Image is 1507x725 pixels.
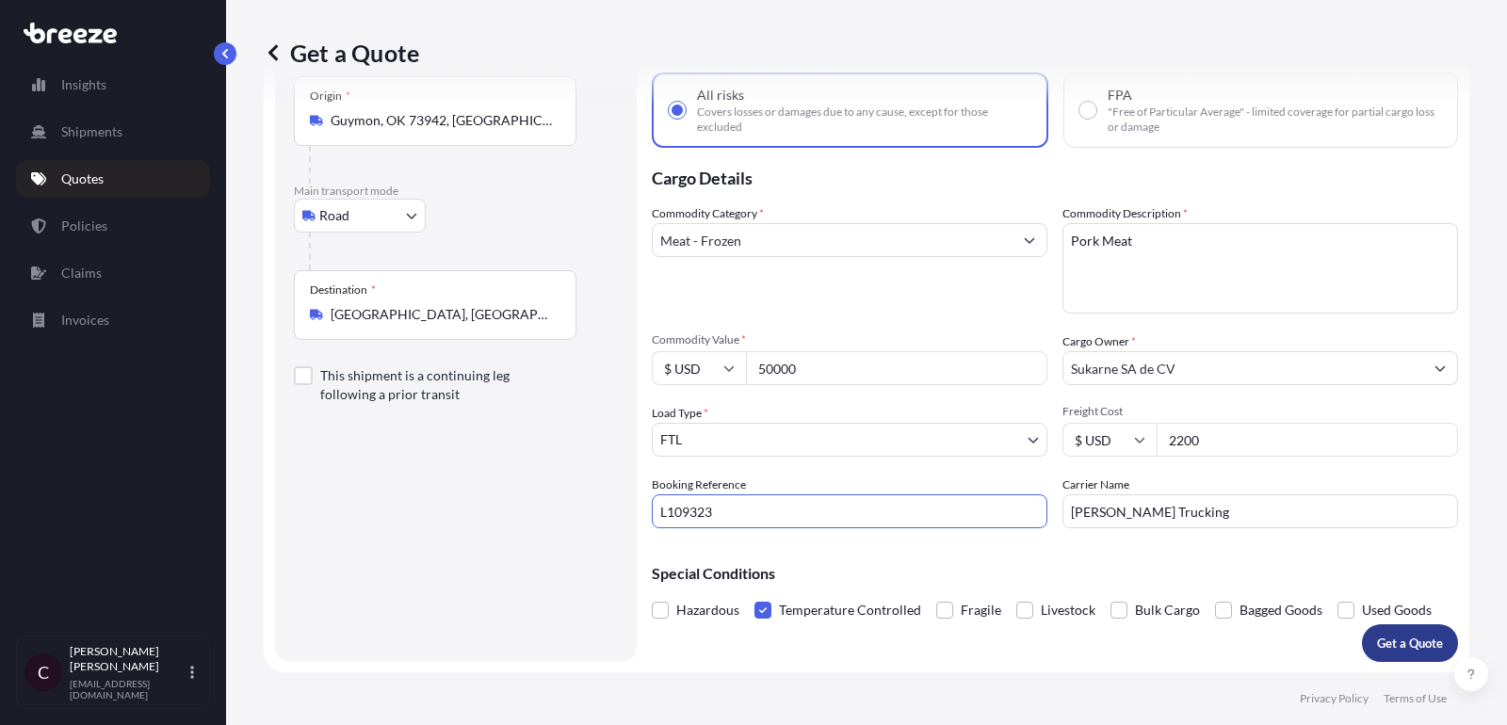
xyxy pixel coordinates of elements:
label: Booking Reference [652,475,746,494]
p: Special Conditions [652,566,1458,581]
input: Your internal reference [652,494,1047,528]
button: Show suggestions [1423,351,1457,385]
input: Enter amount [1157,423,1458,457]
p: Shipments [61,122,122,141]
a: Quotes [16,160,210,198]
span: Fragile [961,596,1001,624]
textarea: Pork Meat [1062,223,1458,314]
span: Temperature Controlled [779,596,921,624]
a: Terms of Use [1384,691,1447,706]
p: Insights [61,75,106,94]
p: Invoices [61,311,109,330]
a: Claims [16,254,210,292]
span: Hazardous [676,596,739,624]
label: This shipment is a continuing leg following a prior transit [320,366,561,404]
p: Cargo Details [652,148,1458,204]
input: Destination [331,305,553,324]
p: [PERSON_NAME] [PERSON_NAME] [70,644,186,674]
a: Privacy Policy [1300,691,1369,706]
p: [EMAIL_ADDRESS][DOMAIN_NAME] [70,678,186,701]
p: Claims [61,264,102,282]
span: Bagged Goods [1240,596,1322,624]
input: Select a commodity type [653,223,1013,257]
input: Origin [331,111,553,130]
span: Commodity Value [652,332,1047,347]
a: Insights [16,66,210,104]
span: Load Type [652,404,708,423]
button: Show suggestions [1013,223,1046,257]
label: Commodity Category [652,204,764,223]
input: Type amount [746,351,1047,385]
button: Select transport [294,199,426,233]
span: Livestock [1041,596,1095,624]
input: Full name [1063,351,1423,385]
label: Commodity Description [1062,204,1188,223]
label: Cargo Owner [1062,332,1136,351]
p: Quotes [61,169,104,188]
p: Get a Quote [264,38,419,68]
a: Shipments [16,113,210,151]
button: FTL [652,423,1047,457]
label: Carrier Name [1062,475,1129,494]
a: Invoices [16,301,210,339]
input: Enter name [1062,494,1458,528]
span: FTL [660,430,682,449]
span: Road [319,206,349,225]
p: Get a Quote [1377,634,1443,652]
span: "Free of Particular Average" - limited coverage for partial cargo loss or damage [1108,105,1442,135]
input: All risksCovers losses or damages due to any cause, except for those excluded [669,102,686,119]
span: Covers losses or damages due to any cause, except for those excluded [697,105,1031,135]
span: Bulk Cargo [1135,596,1200,624]
p: Main transport mode [294,184,618,199]
p: Policies [61,217,107,235]
span: Used Goods [1362,596,1432,624]
button: Get a Quote [1362,624,1458,662]
span: C [38,663,49,682]
span: Freight Cost [1062,404,1458,419]
a: Policies [16,207,210,245]
input: FPA"Free of Particular Average" - limited coverage for partial cargo loss or damage [1079,102,1096,119]
div: Destination [310,282,376,298]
